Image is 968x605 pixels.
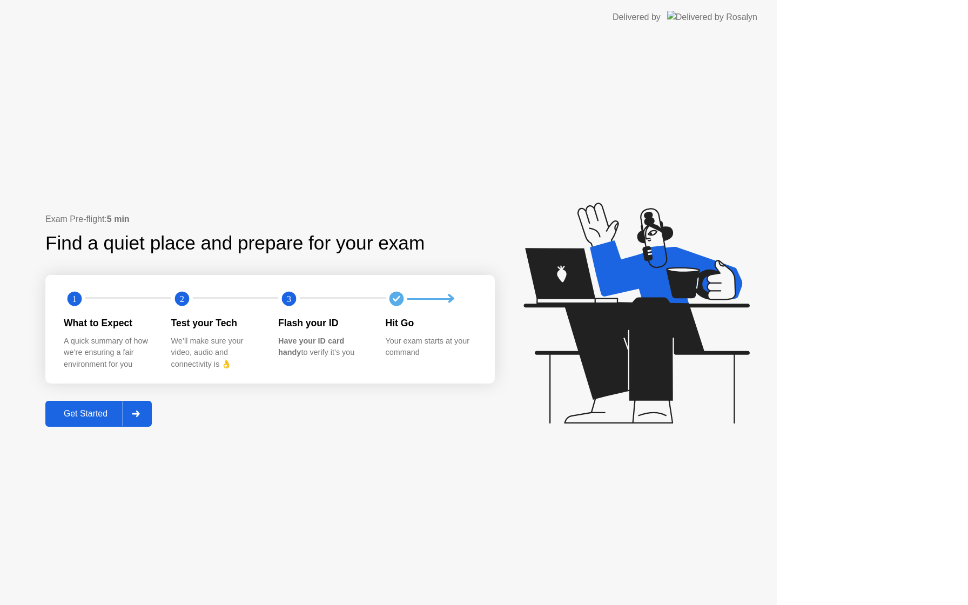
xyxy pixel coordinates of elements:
[386,335,476,359] div: Your exam starts at your command
[49,409,123,419] div: Get Started
[72,294,77,304] text: 1
[667,11,757,23] img: Delivered by Rosalyn
[45,229,426,258] div: Find a quiet place and prepare for your exam
[613,11,661,24] div: Delivered by
[179,294,184,304] text: 2
[171,316,261,330] div: Test your Tech
[278,335,368,359] div: to verify it’s you
[171,335,261,371] div: We’ll make sure your video, audio and connectivity is 👌
[386,316,476,330] div: Hit Go
[107,214,130,224] b: 5 min
[64,335,154,371] div: A quick summary of how we’re ensuring a fair environment for you
[278,337,344,357] b: Have your ID card handy
[45,213,495,226] div: Exam Pre-flight:
[287,294,291,304] text: 3
[45,401,152,427] button: Get Started
[278,316,368,330] div: Flash your ID
[64,316,154,330] div: What to Expect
